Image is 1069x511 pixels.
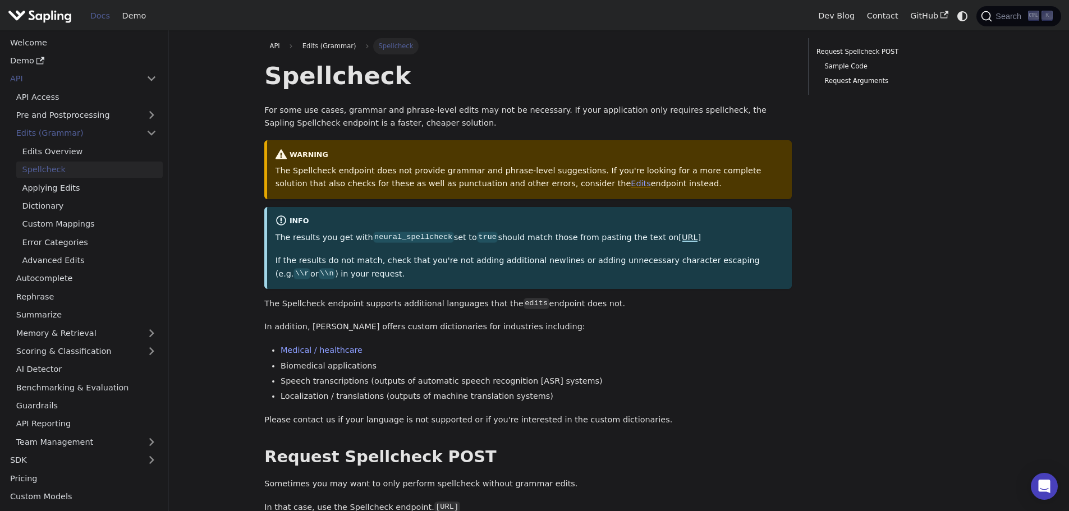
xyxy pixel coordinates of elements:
[10,288,163,305] a: Rephrase
[16,216,163,232] a: Custom Mappings
[264,320,792,334] p: In addition, [PERSON_NAME] offers custom dictionaries for industries including:
[297,38,361,54] span: Edits (Grammar)
[1031,473,1058,500] div: Open Intercom Messenger
[10,379,163,395] a: Benchmarking & Evaluation
[824,76,965,86] a: Request Arguments
[270,42,280,50] span: API
[812,7,860,25] a: Dev Blog
[992,12,1028,21] span: Search
[10,416,163,432] a: API Reporting
[10,398,163,414] a: Guardrails
[8,8,72,24] img: Sapling.ai
[10,325,163,341] a: Memory & Retrieval
[477,232,498,243] code: true
[10,107,163,123] a: Pre and Postprocessing
[4,53,163,69] a: Demo
[8,8,76,24] a: Sapling.ai
[264,447,792,467] h2: Request Spellcheck POST
[16,162,163,178] a: Spellcheck
[631,179,650,188] a: Edits
[373,232,454,243] code: neural_spellcheck
[10,434,163,450] a: Team Management
[264,38,285,54] a: API
[10,270,163,287] a: Autocomplete
[976,6,1061,26] button: Search (Ctrl+K)
[281,360,792,373] li: Biomedical applications
[373,38,418,54] span: Spellcheck
[293,268,310,279] code: \\r
[276,149,784,162] div: warning
[264,477,792,491] p: Sometimes you may want to only perform spellcheck without grammar edits.
[824,61,965,72] a: Sample Code
[10,307,163,323] a: Summarize
[281,375,792,388] li: Speech transcriptions (outputs of automatic speech recognition [ASR] systems)
[904,7,954,25] a: GitHub
[4,34,163,50] a: Welcome
[281,346,363,355] a: Medical / healthcare
[10,125,163,141] a: Edits (Grammar)
[4,470,163,486] a: Pricing
[816,47,969,57] a: Request Spellcheck POST
[524,298,549,309] code: edits
[319,268,335,279] code: \\n
[16,252,163,269] a: Advanced Edits
[955,8,971,24] button: Switch between dark and light mode (currently system mode)
[10,343,163,360] a: Scoring & Classification
[140,452,163,468] button: Expand sidebar category 'SDK'
[264,61,792,91] h1: Spellcheck
[4,71,140,87] a: API
[10,89,163,105] a: API Access
[276,215,784,228] div: info
[276,231,784,245] p: The results you get with set to should match those from pasting the text on
[16,234,163,250] a: Error Categories
[84,7,116,25] a: Docs
[16,179,163,196] a: Applying Edits
[10,361,163,378] a: AI Detector
[1042,11,1053,21] kbd: K
[264,38,792,54] nav: Breadcrumbs
[276,254,784,281] p: If the results do not match, check that you're not adding additional newlines or adding unnecessa...
[861,7,905,25] a: Contact
[16,143,163,159] a: Edits Overview
[264,104,792,131] p: For some use cases, grammar and phrase-level edits may not be necessary. If your application only...
[16,198,163,214] a: Dictionary
[116,7,152,25] a: Demo
[281,390,792,403] li: Localization / translations (outputs of machine translation systems)
[276,164,784,191] p: The Spellcheck endpoint does not provide grammar and phrase-level suggestions. If you're looking ...
[264,413,792,427] p: Please contact us if your language is not supported or if you're interested in the custom diction...
[678,233,701,242] a: [URL]
[264,297,792,311] p: The Spellcheck endpoint supports additional languages that the endpoint does not.
[4,452,140,468] a: SDK
[140,71,163,87] button: Collapse sidebar category 'API'
[4,489,163,505] a: Custom Models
